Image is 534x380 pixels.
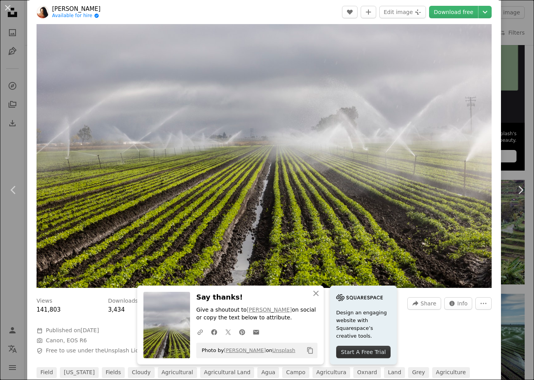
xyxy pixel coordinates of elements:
[196,292,318,303] h3: Say thanks!
[336,346,391,358] div: Start A Free Trial
[37,297,52,305] h3: Views
[52,5,101,13] a: [PERSON_NAME]
[224,347,266,353] a: [PERSON_NAME]
[429,6,478,18] a: Download free
[196,306,318,322] p: Give a shoutout to on social or copy the text below to attribute.
[379,6,426,18] button: Edit image
[361,6,376,18] button: Add to Collection
[407,297,441,310] button: Share this image
[80,327,99,333] time: February 25, 2022 at 3:33:53 AM GMT+9
[249,324,263,340] a: Share over email
[235,324,249,340] a: Share on Pinterest
[457,298,468,309] span: Info
[507,153,534,227] a: Next
[247,307,292,313] a: [PERSON_NAME]
[37,306,61,313] span: 141,803
[37,367,57,378] a: field
[444,297,473,310] button: Stats about this image
[475,297,492,310] button: More Actions
[52,13,101,19] a: Available for hire
[46,337,87,345] button: Canon, EOS R6
[37,6,49,18] img: Go to Elibet Valencia Muñoz's profile
[46,327,99,333] span: Published on
[272,347,295,353] a: Unsplash
[421,298,436,309] span: Share
[304,344,317,357] button: Copy to clipboard
[158,367,197,378] a: agricultural
[60,367,98,378] a: [US_STATE]
[408,367,429,378] a: grey
[432,367,470,378] a: agriculture
[330,286,397,364] a: Design an engaging website with Squarespace’s creative tools.Start A Free Trial
[221,324,235,340] a: Share on Twitter
[336,292,383,303] img: file-1705255347840-230a6ab5bca9image
[46,347,152,355] span: Free to use under the
[282,367,309,378] a: campo
[353,367,381,378] a: oxnard
[198,344,295,357] span: Photo by on
[108,297,138,305] h3: Downloads
[336,309,391,340] span: Design an engaging website with Squarespace’s creative tools.
[478,6,492,18] button: Choose download size
[342,6,358,18] button: Like
[207,324,221,340] a: Share on Facebook
[108,306,125,313] span: 3,434
[128,367,154,378] a: cloudy
[200,367,255,378] a: agricultural land
[312,367,350,378] a: agricultura
[104,347,151,354] a: Unsplash License
[102,367,125,378] a: fields
[257,367,279,378] a: agua
[384,367,405,378] a: land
